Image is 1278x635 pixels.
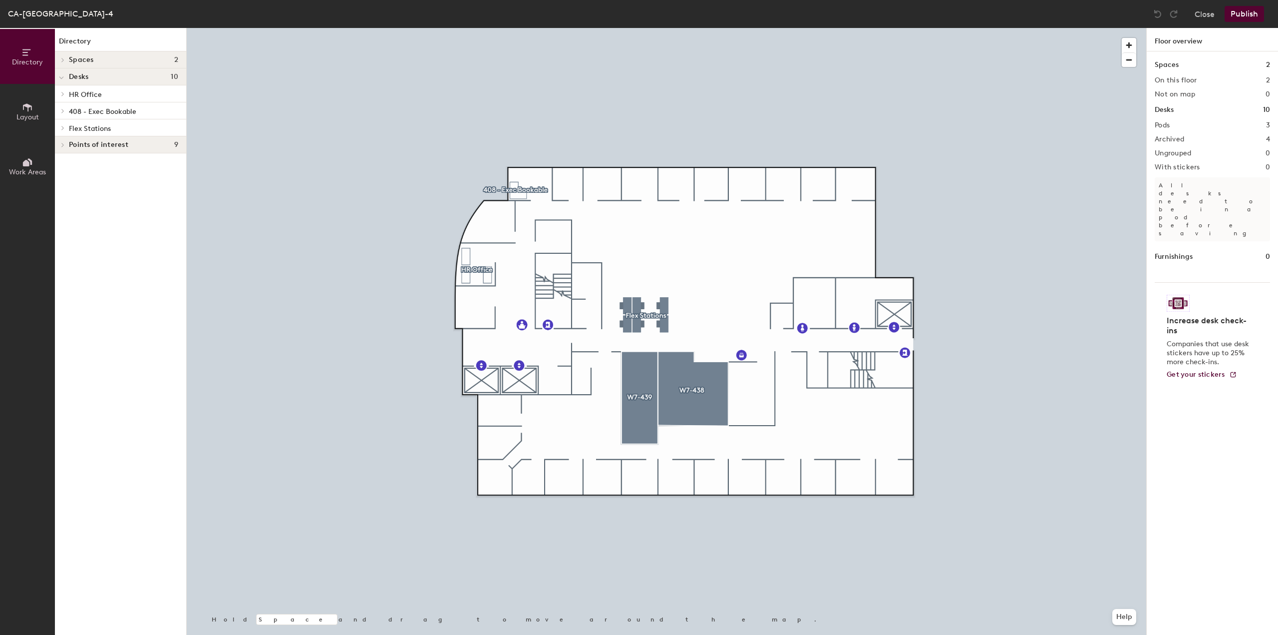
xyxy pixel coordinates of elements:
[1266,163,1270,171] h2: 0
[1169,9,1179,19] img: Redo
[174,56,178,64] span: 2
[1266,121,1270,129] h2: 3
[1266,90,1270,98] h2: 0
[1167,295,1190,312] img: Sticker logo
[69,141,128,149] span: Points of interest
[1155,251,1193,262] h1: Furnishings
[1266,149,1270,157] h2: 0
[1266,135,1270,143] h2: 4
[174,141,178,149] span: 9
[69,107,136,116] span: 408 - Exec Bookable
[1225,6,1264,22] button: Publish
[69,90,102,99] span: HR Office
[1155,76,1197,84] h2: On this floor
[1155,163,1200,171] h2: With stickers
[1263,104,1270,115] h1: 10
[1155,135,1184,143] h2: Archived
[55,36,186,51] h1: Directory
[1155,104,1174,115] h1: Desks
[1266,59,1270,70] h1: 2
[1155,149,1192,157] h2: Ungrouped
[12,58,43,66] span: Directory
[1266,251,1270,262] h1: 0
[8,7,113,20] div: CA-[GEOGRAPHIC_DATA]-4
[9,168,46,176] span: Work Areas
[1155,121,1170,129] h2: Pods
[1167,316,1252,336] h4: Increase desk check-ins
[1155,177,1270,241] p: All desks need to be in a pod before saving
[1167,371,1237,379] a: Get your stickers
[1266,76,1270,84] h2: 2
[1147,28,1278,51] h1: Floor overview
[1167,340,1252,367] p: Companies that use desk stickers have up to 25% more check-ins.
[1155,59,1179,70] h1: Spaces
[1155,90,1195,98] h2: Not on map
[1153,9,1163,19] img: Undo
[171,73,178,81] span: 10
[1195,6,1215,22] button: Close
[16,113,39,121] span: Layout
[69,73,88,81] span: Desks
[1112,609,1136,625] button: Help
[69,56,94,64] span: Spaces
[69,124,111,133] span: Flex Stations
[1167,370,1225,379] span: Get your stickers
